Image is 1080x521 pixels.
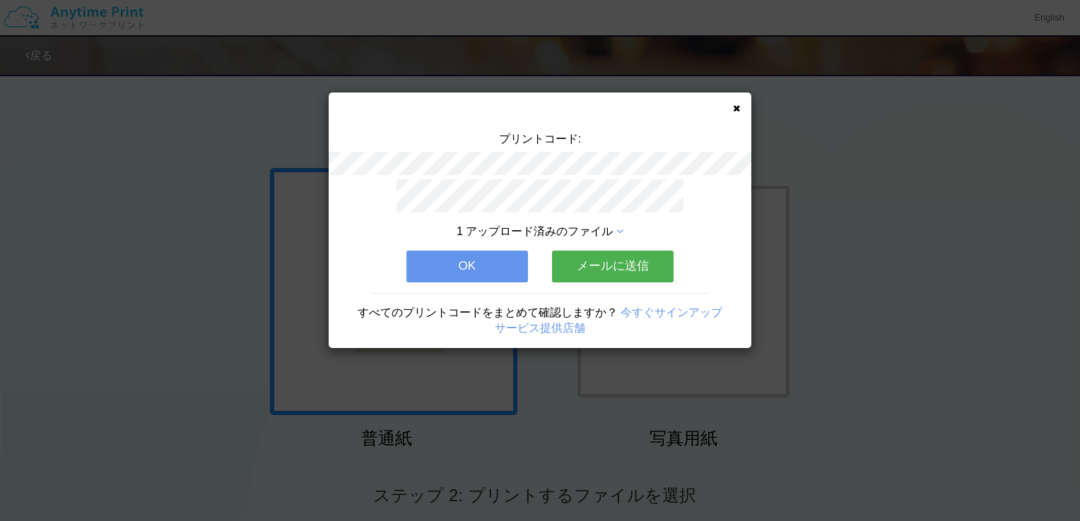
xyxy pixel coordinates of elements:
[499,133,581,145] span: プリントコード:
[358,306,618,318] span: すべてのプリントコードをまとめて確認しますか？
[621,306,722,318] a: 今すぐサインアップ
[406,251,528,282] button: OK
[457,225,613,237] span: 1 アップロード済みのファイル
[552,251,674,282] button: メールに送信
[495,322,585,334] a: サービス提供店舗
